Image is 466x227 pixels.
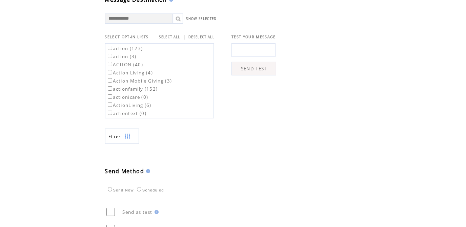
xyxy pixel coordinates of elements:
[106,53,137,60] label: action (3)
[108,94,112,99] input: actionicare (0)
[186,17,217,21] a: SHOW SELECTED
[135,188,164,192] label: Scheduled
[183,34,186,40] span: |
[188,35,215,39] a: DESELECT ALL
[108,187,112,191] input: Send Now
[106,188,134,192] label: Send Now
[153,210,159,214] img: help.gif
[108,86,112,91] input: actionfamily (152)
[106,102,151,108] label: ActionLiving (6)
[105,167,144,175] span: Send Method
[108,111,112,115] input: actiontext (0)
[231,35,276,39] span: TEST YOUR MESSAGE
[106,62,143,68] label: ACTION (40)
[144,169,150,173] img: help.gif
[105,129,139,144] a: Filter
[123,209,153,215] span: Send as test
[137,187,141,191] input: Scheduled
[108,46,112,50] input: action (123)
[106,70,153,76] label: Action Living (4)
[108,103,112,107] input: ActionLiving (6)
[106,110,147,116] label: actiontext (0)
[109,134,121,139] span: Show filters
[105,35,149,39] span: SELECT OPT-IN LISTS
[124,129,130,144] img: filters.png
[106,78,172,84] label: Action Mobile Giving (3)
[106,86,158,92] label: actionfamily (152)
[108,62,112,66] input: ACTION (40)
[108,78,112,83] input: Action Mobile Giving (3)
[231,62,276,75] a: SEND TEST
[108,70,112,74] input: Action Living (4)
[108,54,112,58] input: action (3)
[106,94,148,100] label: actionicare (0)
[159,35,180,39] a: SELECT ALL
[106,45,143,51] label: action (123)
